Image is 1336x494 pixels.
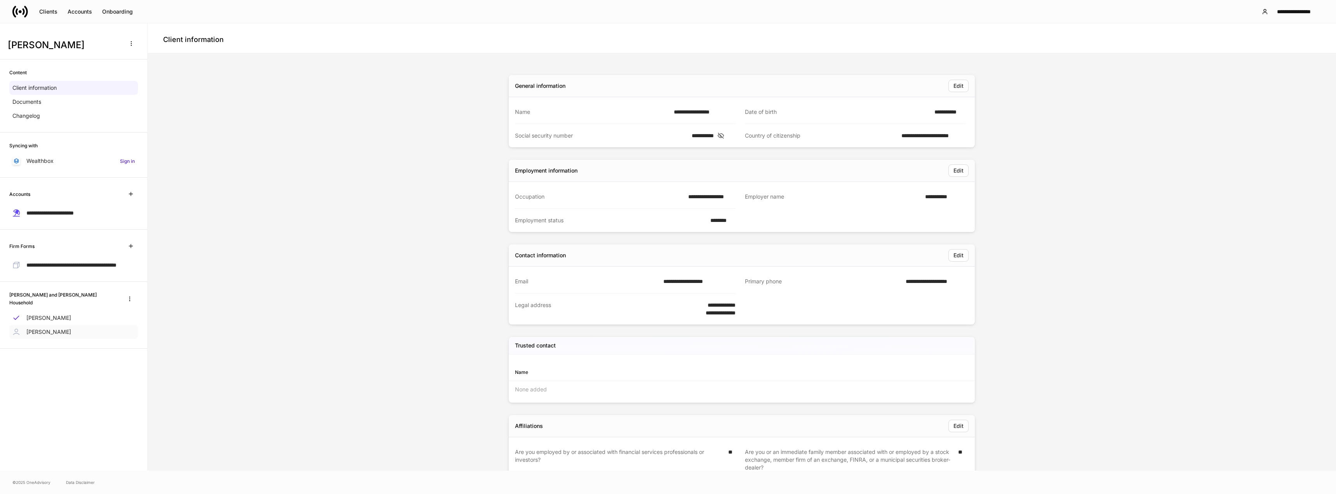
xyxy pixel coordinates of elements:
[745,448,953,471] div: Are you or an immediate family member associated with or employed by a stock exchange, member fir...
[515,167,578,175] div: Employment information
[9,154,138,168] a: WealthboxSign in
[8,39,120,51] h3: [PERSON_NAME]
[9,95,138,109] a: Documents
[515,448,724,471] div: Are you employed by or associated with financial services professionals or investors?
[515,342,556,349] h5: Trusted contact
[26,328,71,336] p: [PERSON_NAME]
[63,5,97,18] button: Accounts
[745,108,930,116] div: Date of birth
[12,98,41,106] p: Documents
[9,142,38,149] h6: Syncing with
[34,5,63,18] button: Clients
[26,314,71,322] p: [PERSON_NAME]
[97,5,138,18] button: Onboarding
[12,84,57,92] p: Client information
[745,132,897,140] div: Country of citizenship
[9,325,138,339] a: [PERSON_NAME]
[953,253,964,258] div: Edit
[953,168,964,173] div: Edit
[515,108,669,116] div: Name
[66,479,95,485] a: Data Disclaimer
[9,243,35,250] h6: Firm Forms
[9,291,115,306] h6: [PERSON_NAME] and [PERSON_NAME] Household
[515,216,706,224] div: Employment status
[515,193,684,201] div: Occupation
[509,381,975,398] div: None added
[9,190,30,198] h6: Accounts
[163,35,224,44] h4: Client information
[948,164,969,177] button: Edit
[948,420,969,432] button: Edit
[515,278,659,285] div: Email
[515,301,687,317] div: Legal address
[9,69,27,76] h6: Content
[745,193,920,201] div: Employer name
[953,423,964,429] div: Edit
[515,251,566,259] div: Contact information
[515,132,687,140] div: Social security number
[745,278,901,286] div: Primary phone
[9,81,138,95] a: Client information
[26,157,54,165] p: Wealthbox
[12,479,50,485] span: © 2025 OneAdvisory
[515,422,543,430] div: Affiliations
[68,9,92,14] div: Accounts
[9,311,138,325] a: [PERSON_NAME]
[948,249,969,262] button: Edit
[102,9,133,14] div: Onboarding
[515,368,742,376] div: Name
[120,157,135,165] h6: Sign in
[948,80,969,92] button: Edit
[515,82,565,90] div: General information
[953,83,964,89] div: Edit
[12,112,40,120] p: Changelog
[39,9,57,14] div: Clients
[9,109,138,123] a: Changelog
